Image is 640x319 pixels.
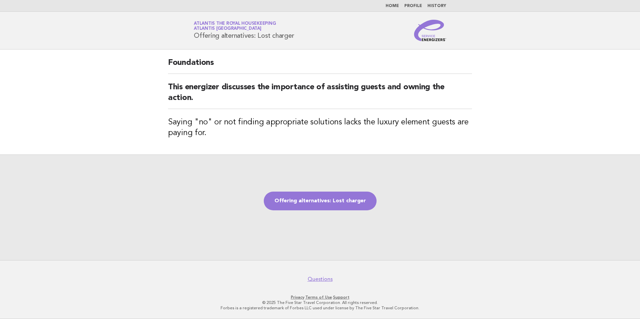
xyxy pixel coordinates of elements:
[291,295,304,300] a: Privacy
[404,4,422,8] a: Profile
[168,58,472,74] h2: Foundations
[264,192,377,210] a: Offering alternatives: Lost charger
[168,117,472,138] h3: Saying "no" or not finding appropriate solutions lacks the luxury element guests are paying for.
[305,295,332,300] a: Terms of Use
[115,295,525,300] p: · ·
[414,20,446,41] img: Service Energizers
[194,27,261,31] span: Atlantis [GEOGRAPHIC_DATA]
[333,295,349,300] a: Support
[194,21,276,31] a: Atlantis the Royal HousekeepingAtlantis [GEOGRAPHIC_DATA]
[308,276,333,283] a: Questions
[168,82,472,109] h2: This energizer discusses the importance of assisting guests and owning the action.
[115,305,525,311] p: Forbes is a registered trademark of Forbes LLC used under license by The Five Star Travel Corpora...
[386,4,399,8] a: Home
[427,4,446,8] a: History
[194,22,294,39] h1: Offering alternatives: Lost charger
[115,300,525,305] p: © 2025 The Five Star Travel Corporation. All rights reserved.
